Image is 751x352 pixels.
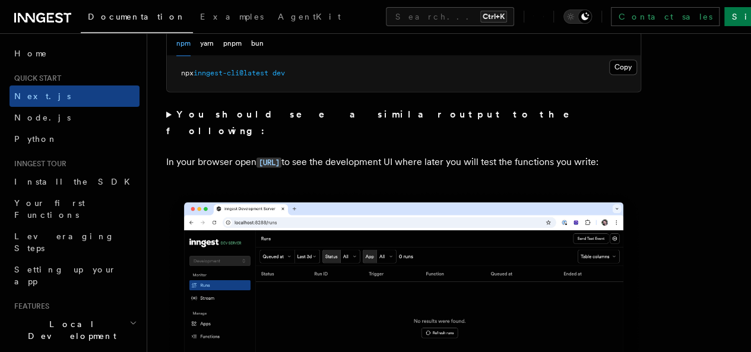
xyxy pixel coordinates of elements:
span: npx [181,69,194,77]
a: Contact sales [611,7,720,26]
span: Local Development [9,318,129,342]
strong: You should see a similar output to the following: [166,109,586,137]
button: bun [251,31,264,56]
a: Home [9,43,140,64]
span: Your first Functions [14,198,85,220]
button: pnpm [223,31,242,56]
a: Setting up your app [9,259,140,292]
a: [URL] [256,156,281,167]
span: Documentation [88,12,186,21]
code: [URL] [256,157,281,167]
a: AgentKit [271,4,348,32]
span: Features [9,302,49,311]
span: Next.js [14,91,71,101]
span: inngest-cli@latest [194,69,268,77]
span: dev [272,69,285,77]
a: Python [9,128,140,150]
button: yarn [200,31,214,56]
span: Node.js [14,113,71,122]
span: Quick start [9,74,61,83]
span: Leveraging Steps [14,232,115,253]
button: Toggle dark mode [563,9,592,24]
span: Python [14,134,58,144]
a: Documentation [81,4,193,33]
a: Leveraging Steps [9,226,140,259]
span: Home [14,47,47,59]
a: Install the SDK [9,171,140,192]
button: npm [176,31,191,56]
a: Node.js [9,107,140,128]
a: Next.js [9,85,140,107]
span: AgentKit [278,12,341,21]
summary: You should see a similar output to the following: [166,106,641,139]
span: Install the SDK [14,177,137,186]
a: Examples [193,4,271,32]
p: In your browser open to see the development UI where later you will test the functions you write: [166,154,641,171]
button: Local Development [9,313,140,347]
span: Inngest tour [9,159,66,169]
button: Search...Ctrl+K [386,7,514,26]
span: Examples [200,12,264,21]
span: Setting up your app [14,265,116,286]
a: Your first Functions [9,192,140,226]
kbd: Ctrl+K [480,11,507,23]
button: Copy [609,59,637,75]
